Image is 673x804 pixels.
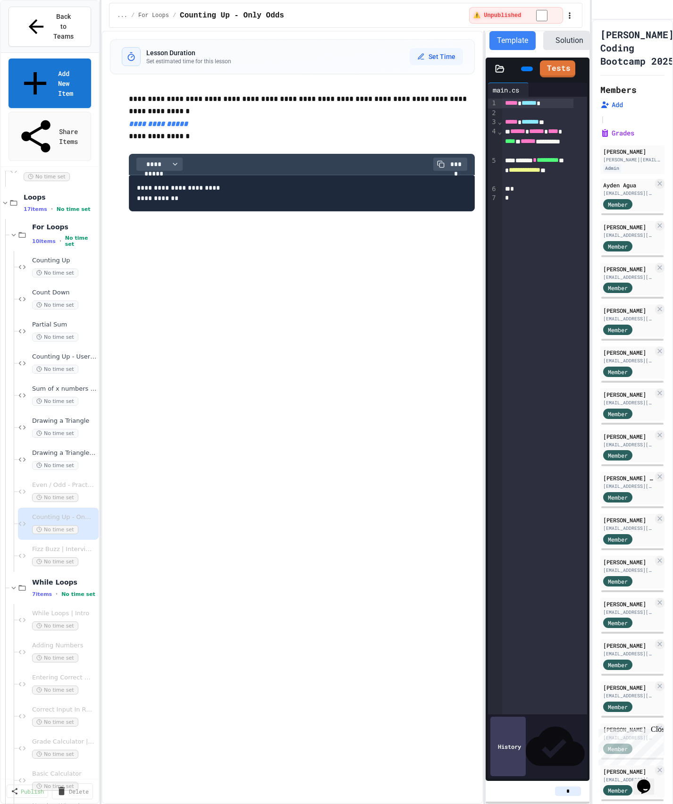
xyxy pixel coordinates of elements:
[603,609,653,616] div: [EMAIL_ADDRESS][DOMAIN_NAME]
[32,770,95,778] span: Basic Calculator
[32,706,95,714] span: Correct Input In Range
[32,353,97,361] span: Counting Up - User Input
[61,591,95,597] span: No time set
[603,315,653,322] div: [EMAIL_ADDRESS][DOMAIN_NAME]
[32,333,78,342] span: No time set
[608,242,628,251] span: Member
[488,156,497,184] div: 5
[600,128,634,138] button: Grades
[603,474,653,482] div: [PERSON_NAME] [PERSON_NAME]
[8,7,91,47] button: Back to Teams
[603,600,653,608] div: [PERSON_NAME]
[595,725,664,765] iframe: chat widget
[32,591,52,597] span: 7 items
[32,238,56,244] span: 10 items
[138,12,169,19] span: For Loops
[32,525,78,534] span: No time set
[603,650,653,657] div: [EMAIL_ADDRESS][DOMAIN_NAME]
[93,522,97,526] button: More options
[488,109,497,118] div: 2
[525,10,560,21] input: publish toggle
[32,674,95,682] span: Entering Correct Name Input
[603,156,662,163] div: [PERSON_NAME][EMAIL_ADDRESS][PERSON_NAME][DOMAIN_NAME]
[410,48,463,65] button: Set Time
[603,399,653,406] div: [EMAIL_ADDRESS][DOMAIN_NAME]
[180,10,284,21] span: Counting Up - Only Odds
[32,268,78,277] span: No time set
[603,147,662,156] div: [PERSON_NAME]
[497,118,502,126] span: Fold line
[603,441,653,448] div: [EMAIL_ADDRESS][DOMAIN_NAME]
[608,200,628,209] span: Member
[469,7,564,24] div: ⚠️ Students cannot see this content! Click the toggle to publish it and make it visible to your c...
[52,783,93,799] a: Delete
[32,397,78,406] span: No time set
[488,193,497,203] div: 7
[32,481,95,489] span: Even / Odd - Practice for Fizz Buzz
[146,58,231,65] p: Set estimated time for this lesson
[603,265,653,273] div: [PERSON_NAME]
[488,85,524,95] div: main.cs
[32,738,95,746] span: Grade Calculator | Full
[603,348,653,357] div: [PERSON_NAME]
[488,184,497,194] div: 6
[8,112,91,161] a: Share Items
[32,289,97,297] span: Count Down
[473,11,522,19] span: ⚠️ Unpublished
[65,235,97,247] span: No time set
[600,100,623,109] button: Add
[603,516,653,524] div: [PERSON_NAME]
[603,683,653,692] div: [PERSON_NAME]
[603,164,621,172] div: Admin
[633,766,664,795] iframe: chat widget
[4,4,65,60] div: Chat with us now!Close
[51,205,53,213] span: •
[32,557,78,566] span: No time set
[32,782,78,791] span: No time set
[608,619,628,627] span: Member
[608,284,628,292] span: Member
[603,567,653,574] div: [EMAIL_ADDRESS][DOMAIN_NAME]
[146,48,231,58] h3: Lesson Duration
[603,181,653,189] div: Ayden Agua
[57,206,91,212] span: No time set
[32,461,78,470] span: No time set
[608,410,628,418] span: Member
[608,451,628,460] span: Member
[7,785,48,798] a: Publish
[603,357,653,364] div: [EMAIL_ADDRESS][DOMAIN_NAME]
[32,449,97,457] span: Drawing a Triangle | User Input
[608,577,628,586] span: Member
[32,513,91,521] span: Counting Up - Only Odds
[32,642,95,650] span: Adding Numbers
[600,113,605,125] span: |
[608,786,628,795] span: Member
[608,326,628,334] span: Member
[608,703,628,711] span: Member
[600,83,637,96] h2: Members
[32,718,78,727] span: No time set
[173,12,176,19] span: /
[32,493,78,502] span: No time set
[131,12,135,19] span: /
[603,274,653,281] div: [EMAIL_ADDRESS][DOMAIN_NAME]
[32,365,78,374] span: No time set
[603,525,653,532] div: [EMAIL_ADDRESS][DOMAIN_NAME]
[603,390,653,399] div: [PERSON_NAME]
[32,223,97,231] span: For Loops
[53,12,75,42] span: Back to Teams
[59,237,61,245] span: •
[488,117,497,127] div: 3
[608,493,628,502] span: Member
[32,545,95,553] span: Fizz Buzz | Interview Program
[32,653,78,662] span: No time set
[603,558,653,566] div: [PERSON_NAME]
[608,368,628,376] span: Member
[603,776,653,783] div: [EMAIL_ADDRESS][DOMAIN_NAME]
[8,59,91,108] a: Add New Item
[603,306,653,315] div: [PERSON_NAME]
[56,590,58,598] span: •
[603,432,653,441] div: [PERSON_NAME]
[32,686,78,695] span: No time set
[540,60,575,77] a: Tests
